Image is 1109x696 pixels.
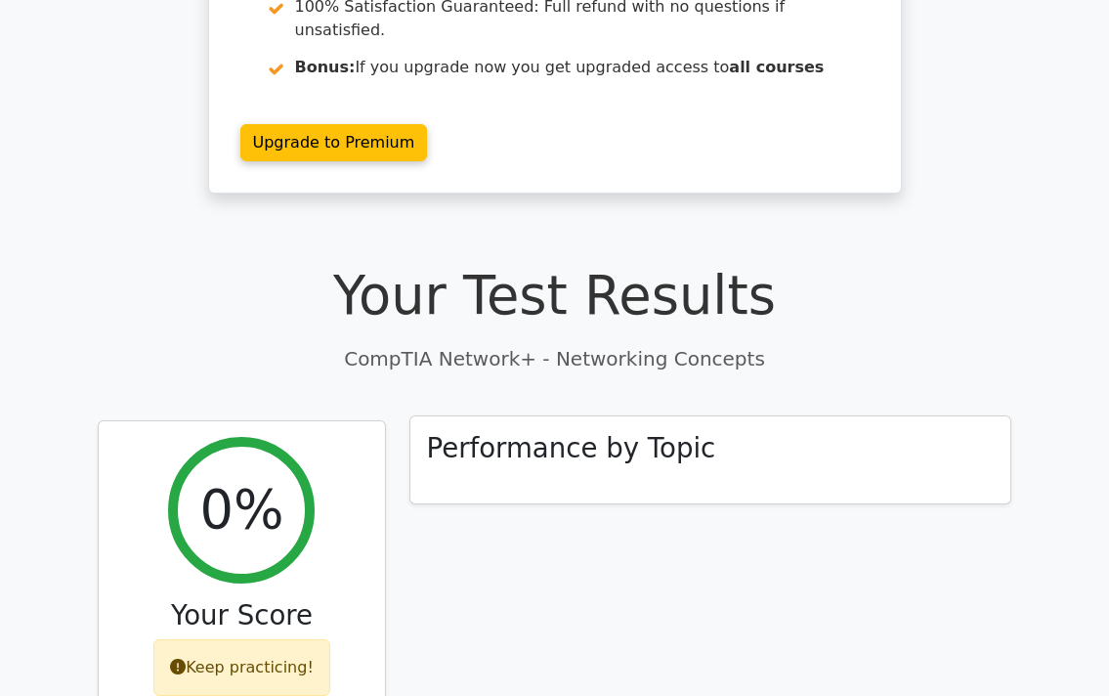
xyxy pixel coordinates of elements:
h2: 0% [199,478,283,542]
a: Upgrade to Premium [240,124,428,161]
h3: Performance by Topic [426,432,715,464]
h3: Your Score [114,599,370,631]
h1: Your Test Results [98,264,1012,327]
p: CompTIA Network+ - Networking Concepts [98,344,1012,373]
div: Keep practicing! [153,639,330,696]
